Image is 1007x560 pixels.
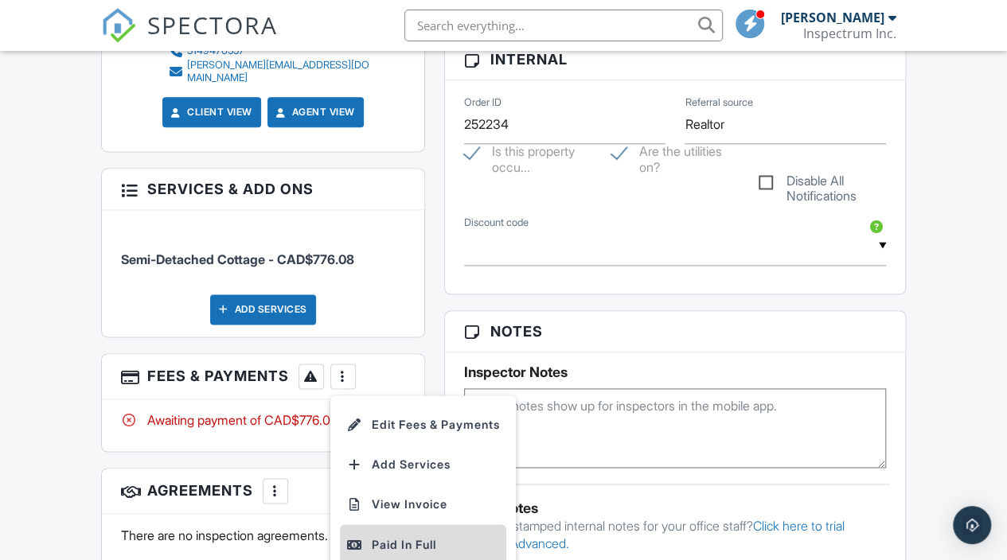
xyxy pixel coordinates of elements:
label: Order ID [464,95,502,110]
h3: Internal [445,39,905,80]
p: Want timestamped internal notes for your office staff? [457,516,893,552]
label: Discount code [464,216,529,230]
h3: Services & Add ons [102,169,425,210]
div: [PERSON_NAME] [781,10,884,25]
h3: Agreements [102,469,425,514]
div: Awaiting payment of CAD$776.08. [121,411,406,429]
span: Semi-Detached Cottage - CAD$776.08 [121,251,354,267]
label: Is this property occupied? [464,144,592,164]
div: Add Services [210,294,316,325]
a: [PERSON_NAME][EMAIL_ADDRESS][DOMAIN_NAME] [168,59,377,84]
h5: Inspector Notes [464,364,886,380]
input: Search everything... [404,10,723,41]
h3: Notes [445,311,905,352]
li: Manual fee: Semi-Detached Cottage [121,222,406,281]
a: Client View [168,104,252,120]
label: Are the utilities on? [611,144,740,164]
div: Inspectrum Inc. [803,25,896,41]
p: There are no inspection agreements. [121,526,406,543]
h3: Fees & Payments [102,354,425,399]
a: Agent View [273,104,355,120]
label: Referral source [685,95,752,110]
div: Office Notes [457,500,893,516]
div: [PERSON_NAME][EMAIL_ADDRESS][DOMAIN_NAME] [187,59,377,84]
img: The Best Home Inspection Software - Spectora [101,8,136,43]
div: Open Intercom Messenger [953,506,991,544]
a: SPECTORA [101,21,278,55]
span: SPECTORA [147,8,278,41]
label: Disable All Notifications [759,173,887,193]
